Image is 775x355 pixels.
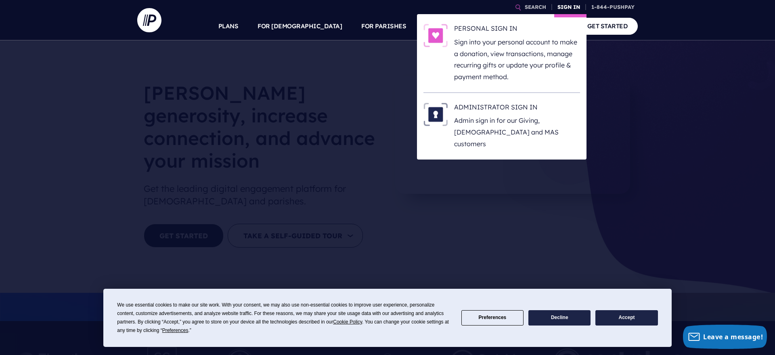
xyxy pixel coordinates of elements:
p: Admin sign in for our Giving, [DEMOGRAPHIC_DATA] and MAS customers [454,115,580,149]
p: Sign into your personal account to make a donation, view transactions, manage recurring gifts or ... [454,36,580,83]
span: Leave a message! [703,332,763,341]
span: Preferences [162,328,189,333]
img: PERSONAL SIGN IN - Illustration [423,24,448,47]
button: Leave a message! [683,325,767,349]
a: GET STARTED [577,18,638,34]
button: Decline [528,310,591,326]
a: PERSONAL SIGN IN - Illustration PERSONAL SIGN IN Sign into your personal account to make a donati... [423,24,580,83]
img: ADMINISTRATOR SIGN IN - Illustration [423,103,448,126]
button: Preferences [461,310,524,326]
h6: ADMINISTRATOR SIGN IN [454,103,580,115]
a: ADMINISTRATOR SIGN IN - Illustration ADMINISTRATOR SIGN IN Admin sign in for our Giving, [DEMOGRA... [423,103,580,150]
h6: PERSONAL SIGN IN [454,24,580,36]
a: FOR PARISHES [361,12,406,40]
a: SOLUTIONS [425,12,461,40]
a: PLANS [218,12,239,40]
a: EXPLORE [481,12,509,40]
span: Cookie Policy [333,319,362,325]
div: Cookie Consent Prompt [103,289,672,347]
div: We use essential cookies to make our site work. With your consent, we may also use non-essential ... [117,301,451,335]
button: Accept [595,310,658,326]
a: COMPANY [528,12,558,40]
a: FOR [DEMOGRAPHIC_DATA] [258,12,342,40]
